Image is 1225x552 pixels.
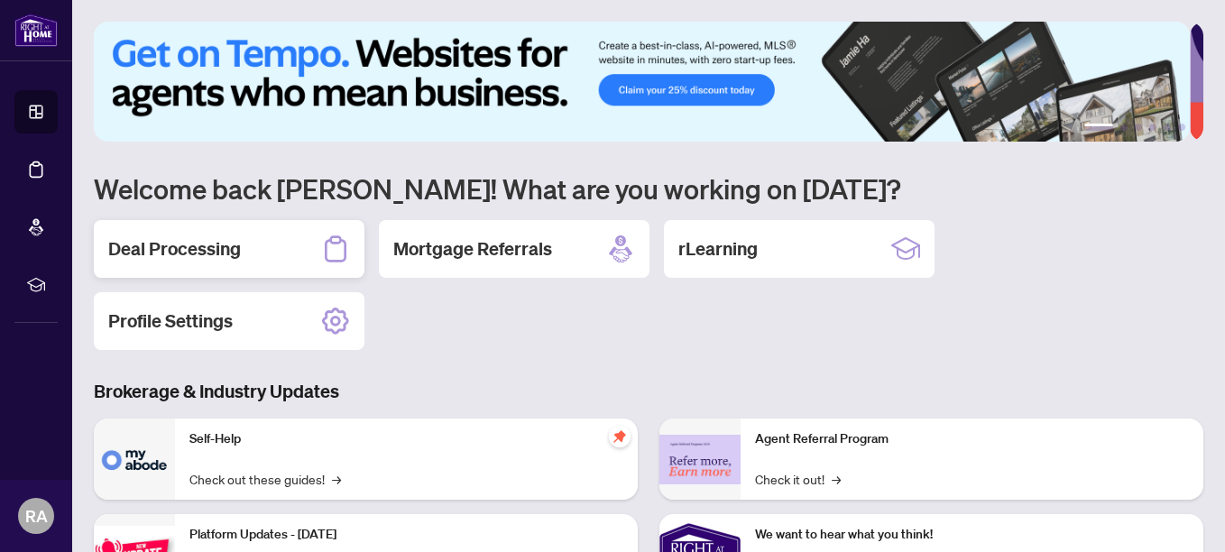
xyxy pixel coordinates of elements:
span: pushpin [609,426,631,447]
a: Check out these guides!→ [189,469,341,489]
img: Slide 0 [94,22,1190,142]
button: 1 [1084,124,1113,131]
h2: Profile Settings [108,308,233,334]
h2: Mortgage Referrals [393,236,552,262]
img: logo [14,14,58,47]
a: Check it out!→ [755,469,841,489]
span: → [332,469,341,489]
p: Agent Referral Program [755,429,1189,449]
img: Self-Help [94,419,175,500]
p: Platform Updates - [DATE] [189,525,623,545]
p: Self-Help [189,429,623,449]
button: 4 [1149,124,1156,131]
h2: Deal Processing [108,236,241,262]
span: → [832,469,841,489]
button: 3 [1135,124,1142,131]
button: 5 [1164,124,1171,131]
button: 2 [1120,124,1128,131]
h3: Brokerage & Industry Updates [94,379,1203,404]
p: We want to hear what you think! [755,525,1189,545]
h2: rLearning [678,236,758,262]
h1: Welcome back [PERSON_NAME]! What are you working on [DATE]? [94,171,1203,206]
span: RA [25,503,48,529]
img: Agent Referral Program [659,435,741,484]
button: Open asap [1153,489,1207,543]
button: 6 [1178,124,1185,131]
